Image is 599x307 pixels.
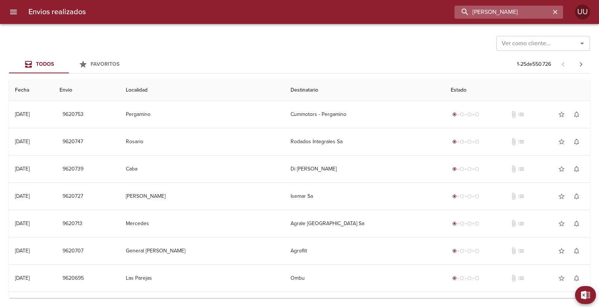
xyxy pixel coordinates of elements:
div: Generado [451,220,481,227]
span: radio_button_unchecked [475,249,479,253]
button: 9620747 [60,135,86,149]
span: No tiene pedido asociado [517,111,525,118]
span: radio_button_checked [452,139,457,144]
div: [DATE] [15,248,30,254]
button: Activar notificaciones [569,107,584,122]
p: 1 - 25 de 550.726 [517,61,551,68]
div: [DATE] [15,193,30,199]
button: Agregar a favoritos [554,107,569,122]
span: notifications_none [573,274,580,282]
th: Estado [445,80,590,101]
button: Activar notificaciones [569,216,584,231]
h6: Envios realizados [28,6,86,18]
button: 9620713 [60,217,85,231]
button: Activar notificaciones [569,243,584,258]
td: Cummotors - Pergamino [285,101,445,128]
span: Pagina siguiente [572,55,590,73]
span: No tiene pedido asociado [517,247,525,255]
span: 9620707 [63,246,83,256]
span: radio_button_checked [452,276,457,280]
span: radio_button_unchecked [460,167,464,171]
td: General [PERSON_NAME] [120,237,285,264]
th: Envio [54,80,120,101]
span: radio_button_checked [452,112,457,117]
span: No tiene documentos adjuntos [510,138,517,145]
div: [DATE] [15,138,30,145]
td: Las Parejas [120,265,285,292]
span: notifications_none [573,247,580,255]
button: 9620727 [60,190,86,203]
th: Fecha [9,80,54,101]
span: notifications_none [573,165,580,173]
div: [DATE] [15,166,30,172]
td: Agroflit [285,237,445,264]
span: notifications_none [573,111,580,118]
button: Activar notificaciones [569,162,584,176]
span: radio_button_unchecked [460,194,464,199]
td: Caba [120,156,285,182]
span: radio_button_unchecked [467,112,472,117]
span: No tiene documentos adjuntos [510,247,517,255]
td: Isemar Sa [285,183,445,210]
button: Agregar a favoritos [554,134,569,149]
button: Activar notificaciones [569,271,584,286]
button: Agregar a favoritos [554,162,569,176]
span: star_border [558,247,565,255]
span: No tiene pedido asociado [517,138,525,145]
span: star_border [558,165,565,173]
span: star_border [558,193,565,200]
span: radio_button_unchecked [475,139,479,144]
td: Agrale [GEOGRAPHIC_DATA] Sa [285,210,445,237]
span: star_border [558,274,565,282]
span: star_border [558,138,565,145]
td: [PERSON_NAME] [120,183,285,210]
button: menu [4,3,22,21]
div: Tabs Envios [9,55,129,73]
span: No tiene pedido asociado [517,193,525,200]
button: 9620707 [60,244,86,258]
th: Destinatario [285,80,445,101]
button: Agregar a favoritos [554,189,569,204]
button: 9620753 [60,108,86,122]
span: 9620747 [63,137,83,147]
button: Activar notificaciones [569,134,584,149]
span: Pagina anterior [554,60,572,68]
span: radio_button_unchecked [475,112,479,117]
span: radio_button_checked [452,221,457,226]
span: No tiene documentos adjuntos [510,274,517,282]
div: UU [575,4,590,19]
span: star_border [558,220,565,227]
div: Generado [451,111,481,118]
span: radio_button_unchecked [475,276,479,280]
th: Localidad [120,80,285,101]
div: [DATE] [15,275,30,281]
span: Todos [36,61,54,67]
span: radio_button_unchecked [467,167,472,171]
button: Exportar Excel [575,286,596,304]
span: radio_button_unchecked [467,221,472,226]
span: No tiene documentos adjuntos [510,220,517,227]
span: notifications_none [573,138,580,145]
div: Generado [451,138,481,145]
span: 9620713 [63,219,82,228]
span: radio_button_unchecked [460,221,464,226]
div: Abrir información de usuario [575,4,590,19]
div: Generado [451,247,481,255]
span: radio_button_unchecked [460,249,464,253]
span: Favoritos [91,61,119,67]
span: radio_button_unchecked [467,194,472,199]
div: Generado [451,274,481,282]
span: radio_button_checked [452,249,457,253]
span: No tiene documentos adjuntos [510,193,517,200]
div: Generado [451,165,481,173]
button: Agregar a favoritos [554,243,569,258]
span: radio_button_unchecked [475,194,479,199]
td: Di [PERSON_NAME] [285,156,445,182]
button: 9620695 [60,271,87,285]
span: radio_button_unchecked [467,276,472,280]
span: No tiene pedido asociado [517,165,525,173]
button: Agregar a favoritos [554,271,569,286]
span: No tiene documentos adjuntos [510,165,517,173]
div: [DATE] [15,111,30,117]
span: radio_button_unchecked [460,112,464,117]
